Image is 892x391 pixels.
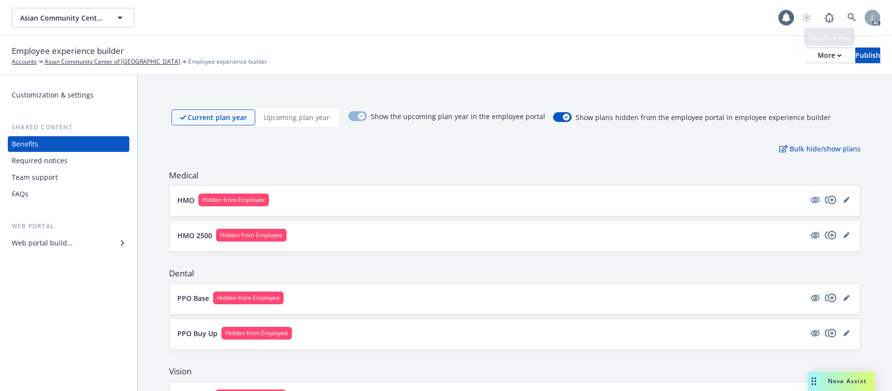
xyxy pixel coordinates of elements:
[169,268,861,279] span: Dental
[779,144,861,154] p: Bulk hide/show plans
[8,235,129,251] a: Web portal builder
[177,195,194,205] p: HMO
[841,194,852,206] a: editPencil
[841,327,852,339] a: editPencil
[8,153,129,169] a: Required notices
[8,87,129,103] a: Customization & settings
[808,371,820,391] div: Drag to move
[188,112,247,122] p: Current plan year
[828,377,867,385] span: Nova Assist
[202,195,265,204] span: Hidden from Employee
[820,8,839,27] a: Report a Bug
[177,327,805,340] button: PPO Buy UpHidden from Employee
[177,194,805,206] button: HMOHidden from Employee
[841,229,852,241] a: editPencil
[188,57,267,66] span: Employee experience builder
[809,194,821,206] a: hidden
[12,87,94,103] div: Customization & settings
[264,112,330,122] p: Upcoming plan year
[12,153,68,169] div: Required notices
[12,186,28,202] div: FAQs
[371,111,545,123] span: Show the upcoming plan year in the employee portal
[818,48,842,63] div: More
[797,8,817,27] a: Start snowing
[8,186,129,202] a: FAQs
[8,221,129,231] div: Web portal
[177,292,805,304] button: PPO BaseHidden from Employee
[12,57,37,66] a: Accounts
[169,170,861,181] span: Medical
[825,194,837,206] a: copyPlus
[12,235,72,251] div: Web portal builder
[809,327,821,339] a: hidden
[177,293,209,303] p: PPO Base
[12,8,134,27] button: Asian Community Center of [GEOGRAPHIC_DATA]
[806,48,853,63] button: More
[842,8,862,27] a: Search
[576,112,831,122] span: Show plans hidden from the employee portal in employee experience builder
[841,292,852,304] a: editPencil
[12,136,38,152] div: Benefits
[169,366,861,377] span: Vision
[8,136,129,152] a: Benefits
[12,45,124,57] span: Employee experience builder
[855,48,880,63] button: Publish
[20,13,105,23] span: Asian Community Center of [GEOGRAPHIC_DATA]
[220,231,283,240] span: Hidden from Employee
[8,122,129,132] div: Shared content
[809,292,821,304] a: hidden
[825,292,837,304] a: copyPlus
[177,229,805,242] button: HMO 2500Hidden from Employee
[12,170,58,185] div: Team support
[809,229,821,241] a: hidden
[45,57,180,66] a: Asian Community Center of [GEOGRAPHIC_DATA]
[825,327,837,339] a: copyPlus
[8,170,129,185] a: Team support
[217,293,280,302] span: Hidden from Employee
[808,371,874,391] button: Nova Assist
[825,229,837,241] a: copyPlus
[225,329,288,338] span: Hidden from Employee
[177,230,212,241] p: HMO 2500
[177,328,217,339] p: PPO Buy Up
